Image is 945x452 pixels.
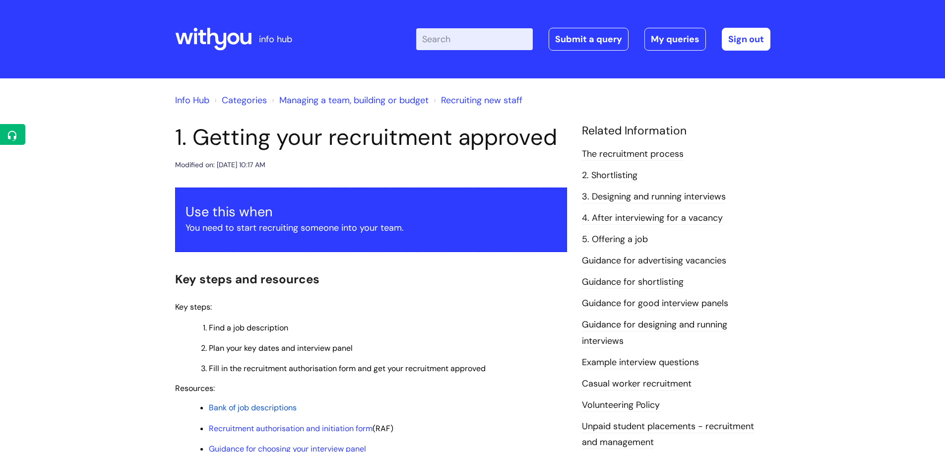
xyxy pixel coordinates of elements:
[644,28,706,51] a: My queries
[582,233,648,246] a: 5. Offering a job
[722,28,770,51] a: Sign out
[582,148,684,161] a: The recruitment process
[175,159,265,171] div: Modified on: [DATE] 10:17 AM
[209,402,297,413] a: Bank of job descriptions
[222,94,267,106] a: Categories
[582,356,699,369] a: Example interview questions
[186,220,557,236] p: You need to start recruiting someone into your team.
[209,343,353,353] span: Plan your key dates and interview panel
[209,363,486,374] span: Fill in the recruitment authorisation form and get your recruitment approved
[582,191,726,203] a: 3. Designing and running interviews
[582,378,692,390] a: Casual worker recruitment
[582,420,754,449] a: Unpaid student placements - recruitment and management
[582,297,728,310] a: Guidance for good interview panels
[269,92,429,108] li: Managing a team, building or budget
[209,323,288,333] span: Find a job description
[582,319,727,347] a: Guidance for designing and running interviews
[175,271,319,287] span: Key steps and resources
[416,28,770,51] div: | -
[582,255,726,267] a: Guidance for advertising vacancies
[175,383,215,393] span: Resources:
[582,276,684,289] a: Guidance for shortlisting
[186,204,557,220] h3: Use this when
[441,94,522,106] a: Recruiting new staff
[175,94,209,106] a: Info Hub
[209,423,373,434] a: Recruitment authorisation and initiation form
[549,28,629,51] a: Submit a query
[212,92,267,108] li: Solution home
[259,31,292,47] p: info hub
[582,212,723,225] a: 4. After interviewing for a vacancy
[431,92,522,108] li: Recruiting new staff
[582,169,637,182] a: 2. Shortlisting
[582,399,660,412] a: Volunteering Policy
[175,124,567,151] h1: 1. Getting your recruitment approved
[416,28,533,50] input: Search
[279,94,429,106] a: Managing a team, building or budget
[582,124,770,138] h4: Related Information
[209,423,567,434] p: (RAF)
[175,302,212,312] span: Key steps:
